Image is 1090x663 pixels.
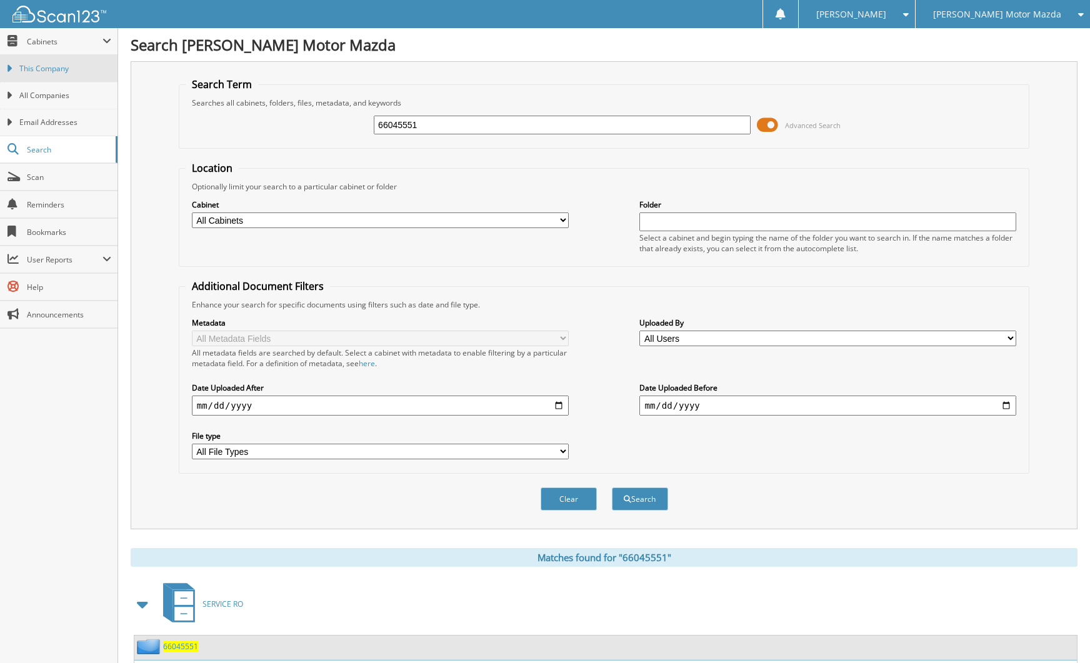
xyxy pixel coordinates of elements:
[639,382,1016,393] label: Date Uploaded Before
[186,77,258,91] legend: Search Term
[19,117,111,128] span: Email Addresses
[192,199,569,210] label: Cabinet
[163,641,198,652] a: 66045551
[192,347,569,369] div: All metadata fields are searched by default. Select a cabinet with metadata to enable filtering b...
[933,11,1061,18] span: [PERSON_NAME] Motor Mazda
[27,36,102,47] span: Cabinets
[639,232,1016,254] div: Select a cabinet and begin typing the name of the folder you want to search in. If the name match...
[639,396,1016,416] input: end
[186,97,1023,108] div: Searches all cabinets, folders, files, metadata, and keywords
[639,317,1016,328] label: Uploaded By
[186,161,239,175] legend: Location
[612,487,668,511] button: Search
[19,63,111,74] span: This Company
[12,6,106,22] img: scan123-logo-white.svg
[27,144,109,155] span: Search
[639,199,1016,210] label: Folder
[131,548,1077,567] div: Matches found for "66045551"
[192,317,569,328] label: Metadata
[27,282,111,292] span: Help
[192,396,569,416] input: start
[186,299,1023,310] div: Enhance your search for specific documents using filters such as date and file type.
[131,34,1077,55] h1: Search [PERSON_NAME] Motor Mazda
[816,11,886,18] span: [PERSON_NAME]
[192,382,569,393] label: Date Uploaded After
[19,90,111,101] span: All Companies
[192,431,569,441] label: File type
[359,358,375,369] a: here
[137,639,163,654] img: folder2.png
[27,227,111,237] span: Bookmarks
[541,487,597,511] button: Clear
[785,121,841,130] span: Advanced Search
[27,309,111,320] span: Announcements
[1027,603,1090,663] iframe: Chat Widget
[156,579,243,629] a: SERVICE RO
[27,199,111,210] span: Reminders
[27,172,111,182] span: Scan
[27,254,102,265] span: User Reports
[186,181,1023,192] div: Optionally limit your search to a particular cabinet or folder
[202,599,243,609] span: SERVICE RO
[186,279,330,293] legend: Additional Document Filters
